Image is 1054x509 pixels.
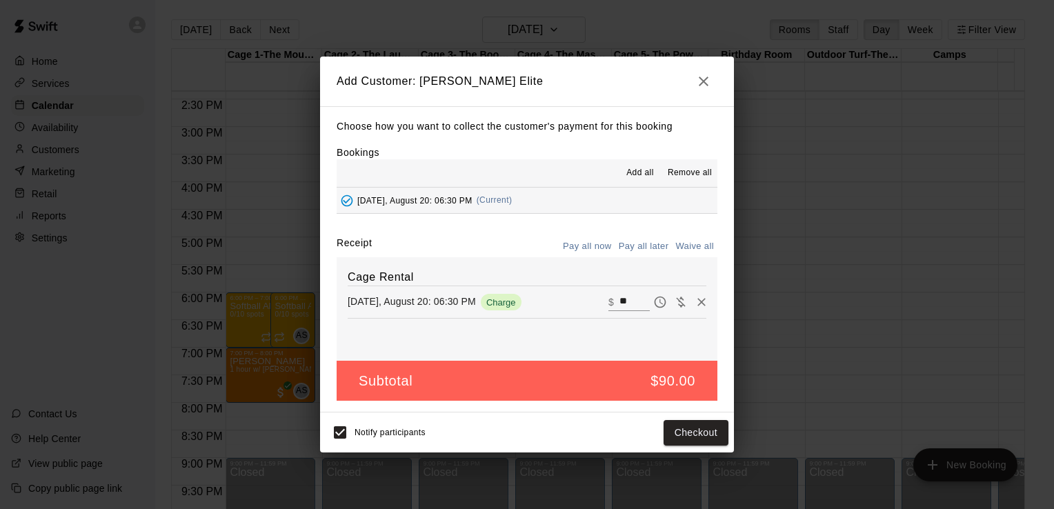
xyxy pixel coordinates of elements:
[481,297,521,308] span: Charge
[691,292,712,312] button: Remove
[626,166,654,180] span: Add all
[357,195,473,205] span: [DATE], August 20: 06:30 PM
[337,236,372,257] label: Receipt
[668,166,712,180] span: Remove all
[359,372,412,390] h5: Subtotal
[672,236,717,257] button: Waive all
[618,162,662,184] button: Add all
[355,428,426,438] span: Notify participants
[650,295,670,307] span: Pay later
[320,57,734,106] h2: Add Customer: [PERSON_NAME] Elite
[477,195,513,205] span: (Current)
[650,372,695,390] h5: $90.00
[662,162,717,184] button: Remove all
[664,420,728,446] button: Checkout
[337,190,357,211] button: Added - Collect Payment
[337,188,717,213] button: Added - Collect Payment[DATE], August 20: 06:30 PM(Current)
[348,295,476,308] p: [DATE], August 20: 06:30 PM
[348,268,706,286] h6: Cage Rental
[615,236,673,257] button: Pay all later
[559,236,615,257] button: Pay all now
[337,118,717,135] p: Choose how you want to collect the customer's payment for this booking
[670,295,691,307] span: Waive payment
[608,295,614,309] p: $
[337,147,379,158] label: Bookings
